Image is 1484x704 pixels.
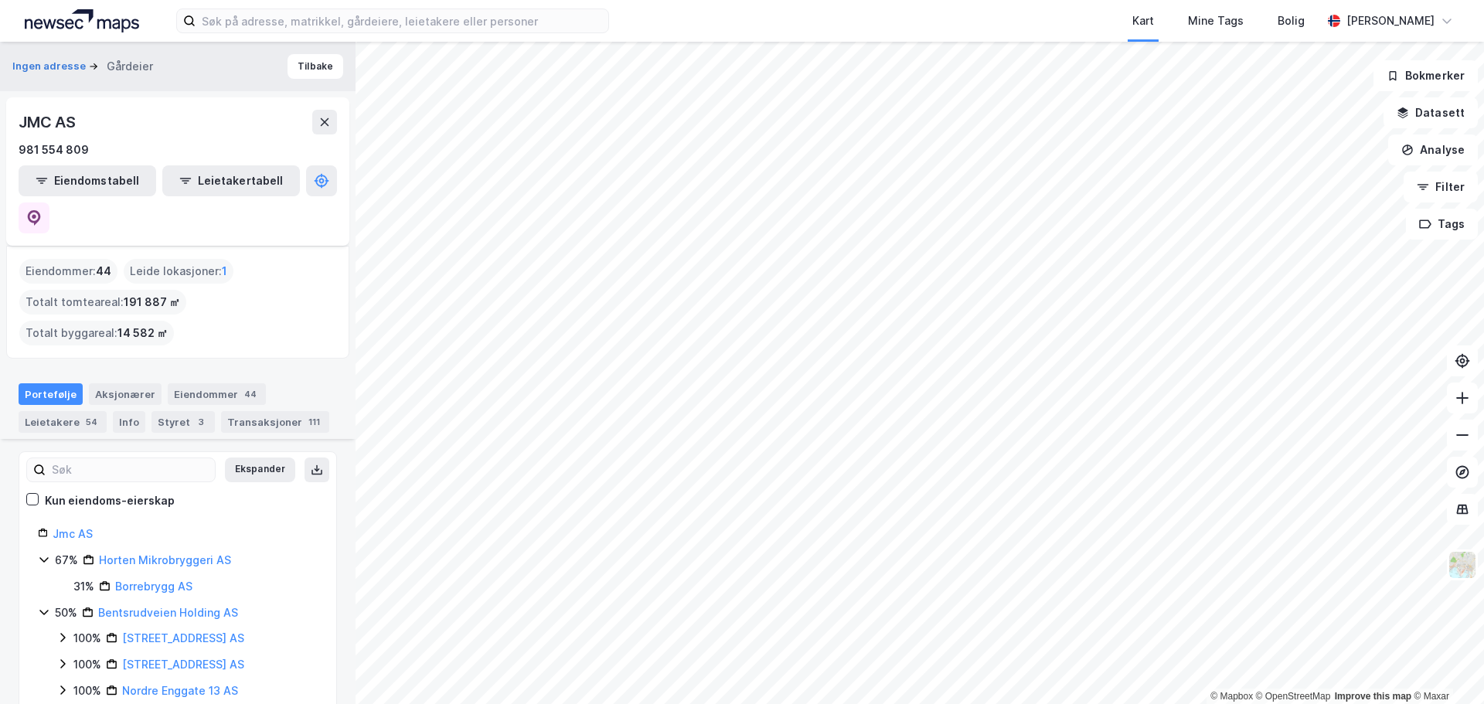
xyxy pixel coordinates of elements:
button: Ekspander [225,457,295,482]
div: 100% [73,655,101,674]
div: Leide lokasjoner : [124,259,233,284]
button: Analyse [1388,134,1478,165]
a: Borrebrygg AS [115,580,192,593]
iframe: Chat Widget [1407,630,1484,704]
div: JMC AS [19,110,79,134]
span: 14 582 ㎡ [117,324,168,342]
div: Info [113,411,145,433]
div: Aksjonærer [89,383,162,405]
button: Ingen adresse [12,59,89,74]
button: Datasett [1384,97,1478,128]
div: 111 [305,414,323,430]
img: Z [1448,550,1477,580]
div: Totalt byggareal : [19,321,174,345]
button: Bokmerker [1373,60,1478,91]
div: 100% [73,682,101,700]
button: Filter [1404,172,1478,202]
button: Leietakertabell [162,165,300,196]
div: Styret [151,411,215,433]
input: Søk på adresse, matrikkel, gårdeiere, leietakere eller personer [196,9,608,32]
a: Improve this map [1335,691,1411,702]
a: Mapbox [1210,691,1253,702]
a: Bentsrudveien Holding AS [98,606,238,619]
img: logo.a4113a55bc3d86da70a041830d287a7e.svg [25,9,139,32]
div: Eiendommer : [19,259,117,284]
button: Tilbake [288,54,343,79]
div: [PERSON_NAME] [1346,12,1435,30]
button: Eiendomstabell [19,165,156,196]
button: Tags [1406,209,1478,240]
div: Bolig [1278,12,1305,30]
div: Transaksjoner [221,411,329,433]
span: 44 [96,262,111,281]
span: 1 [222,262,227,281]
div: 44 [241,386,260,402]
div: 50% [55,604,77,622]
div: Eiendommer [168,383,266,405]
div: Mine Tags [1188,12,1244,30]
div: 31% [73,577,94,596]
div: Portefølje [19,383,83,405]
div: Kun eiendoms-eierskap [45,491,175,510]
a: Jmc AS [53,527,93,540]
div: 54 [83,414,100,430]
div: Kart [1132,12,1154,30]
a: Nordre Enggate 13 AS [122,684,238,697]
span: 191 887 ㎡ [124,293,180,311]
a: [STREET_ADDRESS] AS [122,658,244,671]
div: Leietakere [19,411,107,433]
div: Gårdeier [107,57,153,76]
a: [STREET_ADDRESS] AS [122,631,244,644]
div: 100% [73,629,101,648]
div: 3 [193,414,209,430]
div: Kontrollprogram for chat [1407,630,1484,704]
a: Horten Mikrobryggeri AS [99,553,231,566]
div: Totalt tomteareal : [19,290,186,315]
input: Søk [46,458,215,481]
div: 67% [55,551,78,570]
div: 981 554 809 [19,141,89,159]
a: OpenStreetMap [1256,691,1331,702]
